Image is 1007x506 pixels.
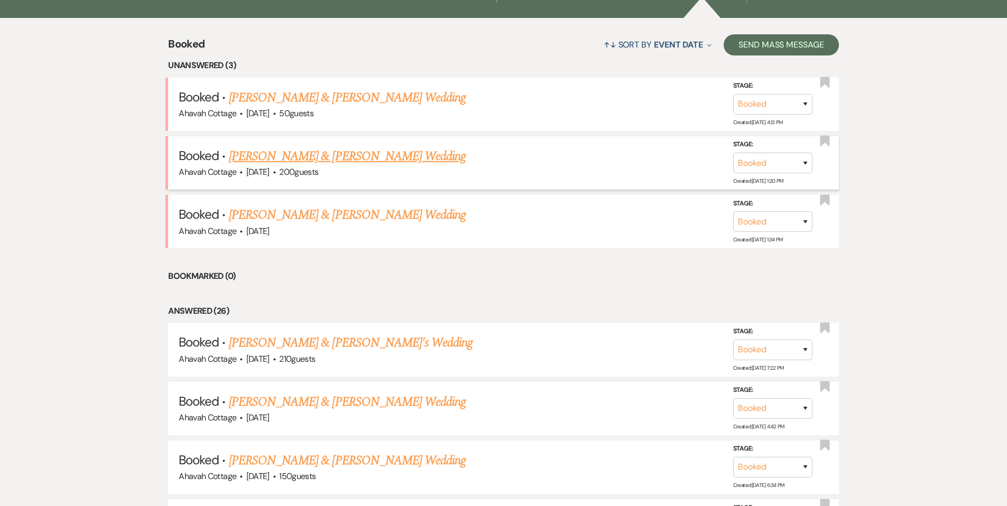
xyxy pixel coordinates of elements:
span: 50 guests [279,108,313,119]
span: Booked [179,334,219,350]
span: Ahavah Cottage [179,108,236,119]
span: Booked [179,206,219,222]
li: Answered (26) [168,304,839,318]
span: Event Date [654,39,703,50]
li: Bookmarked (0) [168,269,839,283]
a: [PERSON_NAME] & [PERSON_NAME] Wedding [229,392,466,411]
button: Send Mass Message [724,34,839,55]
span: Ahavah Cottage [179,226,236,237]
span: [DATE] [246,108,270,119]
button: Sort By Event Date [599,31,716,59]
span: ↑↓ [604,39,616,50]
a: [PERSON_NAME] & [PERSON_NAME] Wedding [229,147,466,166]
label: Stage: [733,139,812,151]
span: Booked [179,452,219,468]
span: Created: [DATE] 6:34 PM [733,482,784,489]
span: [DATE] [246,412,270,423]
span: Created: [DATE] 1:20 PM [733,177,783,184]
span: Ahavah Cottage [179,412,236,423]
span: [DATE] [246,353,270,364]
label: Stage: [733,80,812,92]
span: 210 guests [279,353,315,364]
span: Booked [179,89,219,105]
a: [PERSON_NAME] & [PERSON_NAME] Wedding [229,88,466,107]
span: Created: [DATE] 1:34 PM [733,236,783,243]
span: Ahavah Cottage [179,166,236,177]
label: Stage: [733,198,812,210]
span: [DATE] [246,471,270,482]
span: [DATE] [246,166,270,177]
label: Stage: [733,443,812,455]
span: Ahavah Cottage [179,353,236,364]
span: Created: [DATE] 7:22 PM [733,364,784,371]
a: [PERSON_NAME] & [PERSON_NAME] Wedding [229,451,466,470]
a: [PERSON_NAME] & [PERSON_NAME] Wedding [229,205,466,224]
label: Stage: [733,385,812,396]
label: Stage: [733,326,812,338]
span: Created: [DATE] 4:13 PM [733,119,783,126]
span: Booked [168,36,205,59]
span: [DATE] [246,226,270,237]
a: [PERSON_NAME] & [PERSON_NAME]'s Wedding [229,333,473,352]
span: Booked [179,147,219,164]
span: Created: [DATE] 4:42 PM [733,423,784,430]
span: 150 guests [279,471,316,482]
span: Ahavah Cottage [179,471,236,482]
li: Unanswered (3) [168,59,839,72]
span: Booked [179,393,219,409]
span: 200 guests [279,166,318,177]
